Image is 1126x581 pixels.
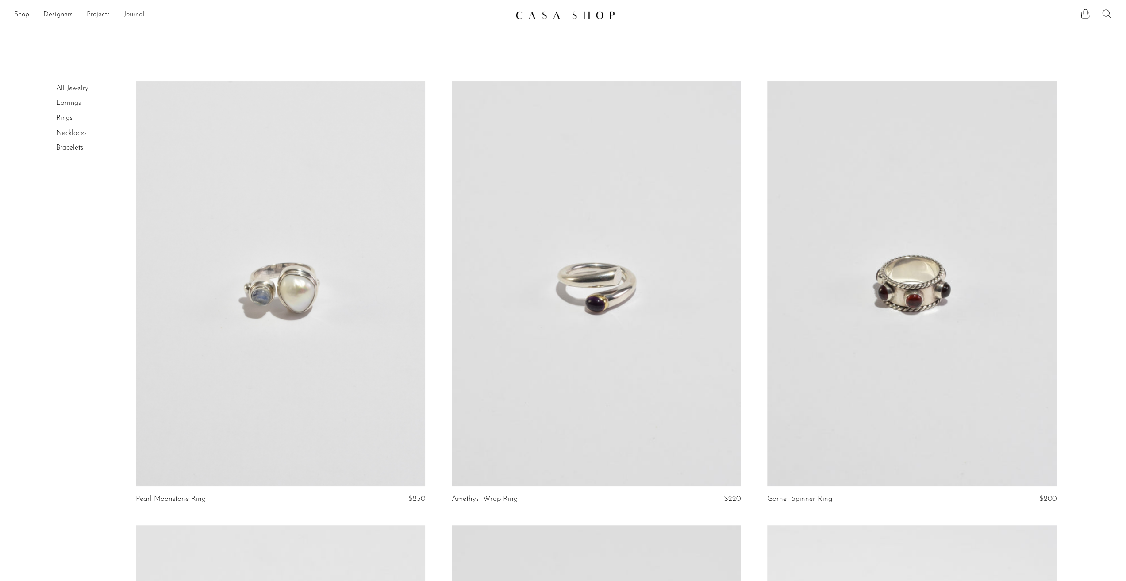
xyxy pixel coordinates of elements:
a: Rings [56,115,73,122]
span: $250 [408,495,425,503]
a: Journal [124,9,145,21]
nav: Desktop navigation [14,8,508,23]
span: $220 [724,495,741,503]
a: Earrings [56,100,81,107]
a: Amethyst Wrap Ring [452,495,518,503]
a: Bracelets [56,144,83,151]
ul: NEW HEADER MENU [14,8,508,23]
a: Designers [43,9,73,21]
a: Garnet Spinner Ring [767,495,832,503]
a: Shop [14,9,29,21]
a: Projects [87,9,110,21]
a: Pearl Moonstone Ring [136,495,206,503]
a: All Jewelry [56,85,88,92]
span: $200 [1039,495,1057,503]
a: Necklaces [56,130,87,137]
